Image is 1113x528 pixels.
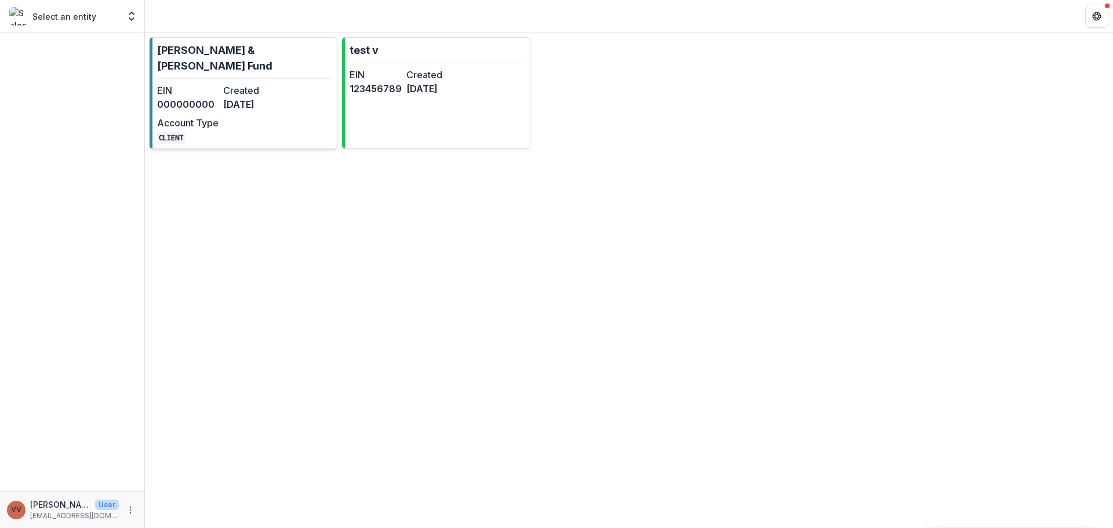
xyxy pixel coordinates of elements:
p: Select an entity [32,10,96,23]
p: [EMAIL_ADDRESS][DOMAIN_NAME] [30,511,119,521]
dt: EIN [157,83,219,97]
dt: Created [223,83,285,97]
dd: [DATE] [406,82,459,96]
dd: [DATE] [223,97,285,111]
button: More [123,503,137,517]
a: test vEIN123456789Created[DATE] [342,37,530,149]
div: Vivian Victoria [11,506,21,514]
button: Get Help [1085,5,1108,28]
dt: Created [406,68,459,82]
dd: 123456789 [350,82,402,96]
dt: Account Type [157,116,219,130]
img: Select an entity [9,7,28,26]
a: [PERSON_NAME] & [PERSON_NAME] FundEIN000000000Created[DATE]Account TypeCLIENT [150,37,337,149]
p: [PERSON_NAME] & [PERSON_NAME] Fund [157,42,332,74]
p: [PERSON_NAME] [30,498,90,511]
button: Open entity switcher [123,5,140,28]
code: CLIENT [157,132,185,144]
p: test v [350,42,379,58]
dt: EIN [350,68,402,82]
p: User [95,500,119,510]
dd: 000000000 [157,97,219,111]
